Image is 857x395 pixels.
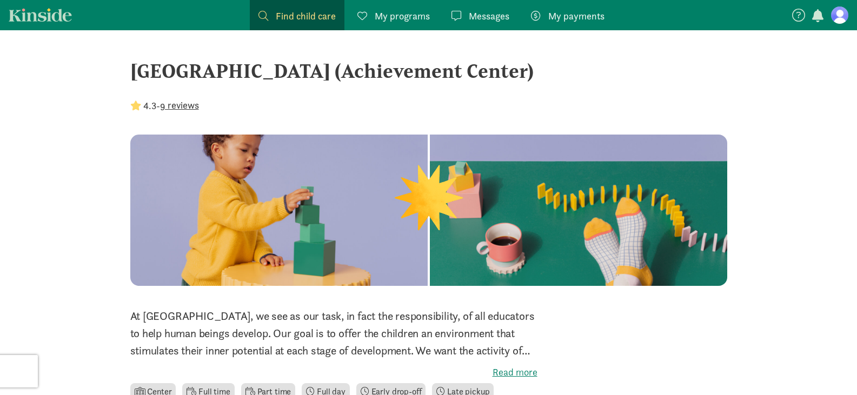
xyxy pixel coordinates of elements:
[375,9,430,23] span: My programs
[130,366,537,379] label: Read more
[276,9,336,23] span: Find child care
[9,8,72,22] a: Kinside
[130,56,727,85] div: [GEOGRAPHIC_DATA] (Achievement Center)
[548,9,604,23] span: My payments
[160,98,199,112] button: 9 reviews
[130,98,199,113] div: -
[143,99,156,112] strong: 4.3
[130,307,537,359] p: At [GEOGRAPHIC_DATA], we see as our task, in fact the responsibility, of all educators to help hu...
[469,9,509,23] span: Messages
